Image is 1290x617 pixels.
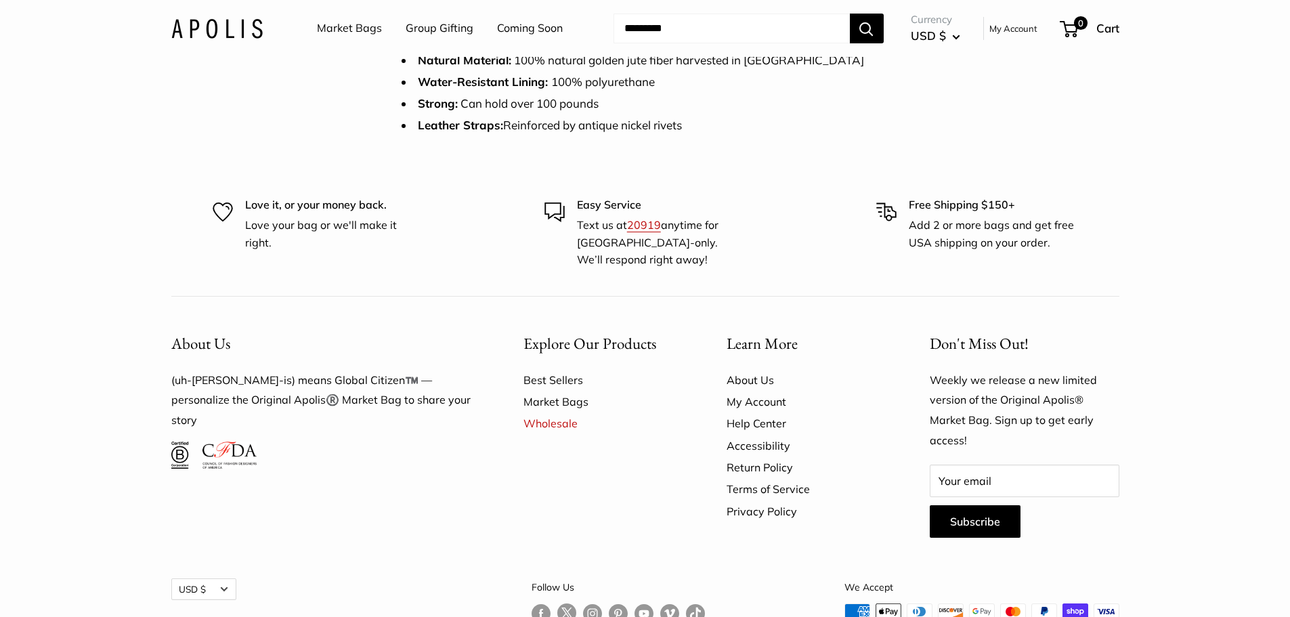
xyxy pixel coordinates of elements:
span: 100% natural golden jute fiber harvested in [GEOGRAPHIC_DATA] [418,53,864,67]
span: Cart [1096,21,1119,35]
li: Reinforced by antique nickel rivets [402,114,889,136]
p: Weekly we release a new limited version of the Original Apolis® Market Bag. Sign up to get early ... [930,370,1119,452]
strong: Strong: [418,96,458,110]
span: About Us [171,333,230,354]
a: Accessibility [727,435,882,456]
button: Explore Our Products [523,331,679,357]
li: 100% polyurethane [402,71,889,93]
img: Council of Fashion Designers of America Member [202,442,256,469]
p: Text us at anytime for [GEOGRAPHIC_DATA]-only. We’ll respond right away! [577,217,746,269]
a: Return Policy [727,456,882,478]
button: Subscribe [930,505,1020,538]
p: Easy Service [577,196,746,214]
a: 0 Cart [1061,18,1119,39]
a: Market Bags [317,18,382,39]
a: My Account [727,391,882,412]
span: Explore Our Products [523,333,656,354]
button: USD $ [911,25,960,47]
p: Follow Us [532,578,705,596]
strong: Leather Straps: [418,118,503,132]
a: Help Center [727,412,882,434]
p: Add 2 or more bags and get free USA shipping on your order. [909,217,1078,251]
span: USD $ [911,28,946,43]
button: Search [850,14,884,43]
img: Apolis [171,18,263,38]
span: Currency [911,10,960,29]
a: About Us [727,369,882,391]
button: USD $ [171,578,236,600]
p: (uh-[PERSON_NAME]-is) means Global Citizen™️ — personalize the Original Apolis®️ Market Bag to sh... [171,370,476,431]
span: Learn More [727,333,798,354]
input: Search... [614,14,850,43]
a: Best Sellers [523,369,679,391]
a: Terms of Service [727,478,882,500]
a: Coming Soon [497,18,563,39]
a: Wholesale [523,412,679,434]
a: Market Bags [523,391,679,412]
p: Love your bag or we'll make it right. [245,217,414,251]
a: Privacy Policy [727,501,882,522]
button: About Us [171,331,476,357]
p: Free Shipping $150+ [909,196,1078,214]
a: Group Gifting [406,18,473,39]
p: Love it, or your money back. [245,196,414,214]
span: Can hold over 100 pounds [460,96,599,110]
strong: Water-Resistant Lining: [418,75,551,89]
strong: Natural Material: [418,53,511,67]
p: We Accept [844,578,1119,596]
span: 0 [1073,16,1087,30]
a: 20919 [627,218,661,232]
p: Don't Miss Out! [930,331,1119,357]
button: Learn More [727,331,882,357]
img: Certified B Corporation [171,442,190,469]
a: My Account [989,20,1037,37]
